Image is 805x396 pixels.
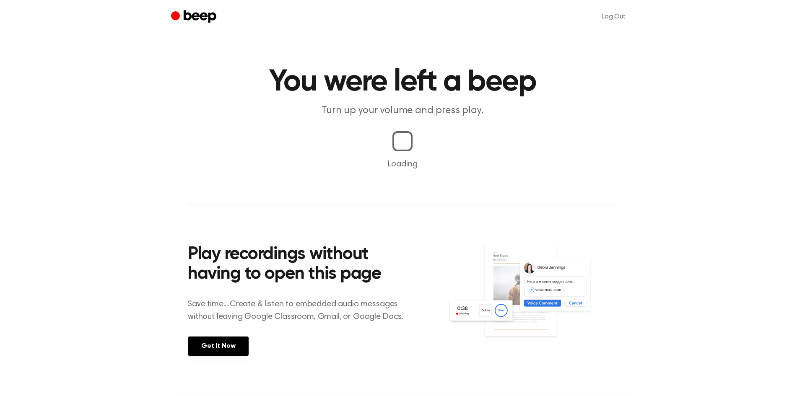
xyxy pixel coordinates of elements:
p: Save time....Create & listen to embedded audio messages without leaving Google Classroom, Gmail, ... [188,298,414,323]
p: Loading [10,158,795,171]
h1: You were left a beep [188,67,617,97]
a: Beep [171,9,218,25]
a: Log Out [593,7,634,27]
h2: Play recordings without having to open this page [188,245,414,285]
img: Voice Comments on Docs and Recording Widget [447,242,617,355]
p: Turn up your volume and press play. [241,104,563,118]
a: Get It Now [188,336,249,356]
